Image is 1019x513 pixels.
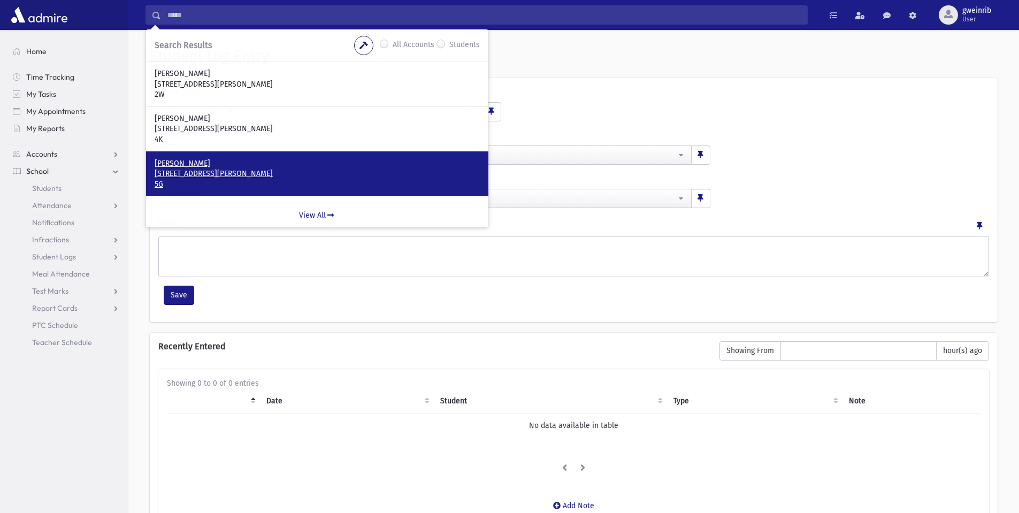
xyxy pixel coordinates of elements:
[32,218,74,227] span: Notifications
[4,120,128,137] a: My Reports
[155,179,480,190] p: 5G
[26,47,47,56] span: Home
[32,320,78,330] span: PTC Schedule
[4,214,128,231] a: Notifications
[962,6,991,15] span: gweinrib
[32,201,72,210] span: Attendance
[155,158,480,169] p: [PERSON_NAME]
[155,79,480,90] p: [STREET_ADDRESS][PERSON_NAME]
[26,72,74,82] span: Time Tracking
[32,303,78,313] span: Report Cards
[4,231,128,248] a: Infractions
[9,4,70,26] img: AdmirePro
[155,68,480,79] p: [PERSON_NAME]
[4,146,128,163] a: Accounts
[667,389,842,414] th: Type: activate to sort column ascending
[842,389,980,414] th: Note
[936,341,989,361] span: hour(s) ago
[4,180,128,197] a: Students
[26,89,56,99] span: My Tasks
[146,203,488,227] a: View All
[4,265,128,282] a: Meal Attendance
[164,286,194,305] button: Save
[434,389,667,414] th: Student: activate to sort column ascending
[260,389,434,414] th: Date: activate to sort column ascending
[26,149,57,159] span: Accounts
[4,43,128,60] a: Home
[32,183,62,193] span: Students
[155,169,480,179] p: [STREET_ADDRESS][PERSON_NAME]
[155,89,480,100] p: 2W
[26,124,65,133] span: My Reports
[4,86,128,103] a: My Tasks
[155,113,480,124] p: [PERSON_NAME]
[155,68,480,100] a: [PERSON_NAME] [STREET_ADDRESS][PERSON_NAME] 2W
[4,197,128,214] a: Attendance
[4,163,128,180] a: School
[4,103,128,120] a: My Appointments
[155,113,480,145] a: [PERSON_NAME] [STREET_ADDRESS][PERSON_NAME] 4K
[4,68,128,86] a: Time Tracking
[32,269,90,279] span: Meal Attendance
[158,341,709,351] h6: Recently Entered
[32,286,68,296] span: Test Marks
[167,413,980,438] td: No data available in table
[393,39,434,52] label: All Accounts
[4,248,128,265] a: Student Logs
[155,134,480,145] p: 4K
[4,317,128,334] a: PTC Schedule
[155,124,480,134] p: [STREET_ADDRESS][PERSON_NAME]
[155,158,480,190] a: [PERSON_NAME] [STREET_ADDRESS][PERSON_NAME] 5G
[4,282,128,300] a: Test Marks
[962,15,991,24] span: User
[26,106,86,116] span: My Appointments
[32,235,69,244] span: Infractions
[719,341,781,361] span: Showing From
[32,252,76,262] span: Student Logs
[26,166,49,176] span: School
[32,338,92,347] span: Teacher Schedule
[155,40,212,50] span: Search Results
[167,378,980,389] div: Showing 0 to 0 of 0 entries
[161,5,807,25] input: Search
[4,300,128,317] a: Report Cards
[4,334,128,351] a: Teacher Schedule
[449,39,480,52] label: Students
